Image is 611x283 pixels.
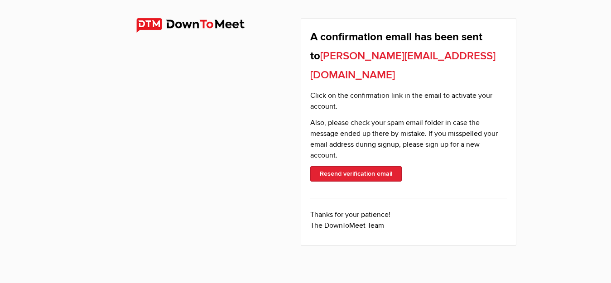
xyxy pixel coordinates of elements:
[310,117,507,166] p: Also, please check your spam email folder in case the message ended up there by mistake. If you m...
[310,49,496,82] b: [PERSON_NAME][EMAIL_ADDRESS][DOMAIN_NAME]
[310,28,507,90] h1: A confirmation email has been sent to
[310,209,507,236] p: Thanks for your patience! The DownToMeet Team
[310,166,402,182] button: Resend verification email
[310,90,507,117] p: Click on the confirmation link in the email to activate your account.
[136,18,260,33] img: DownToMeet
